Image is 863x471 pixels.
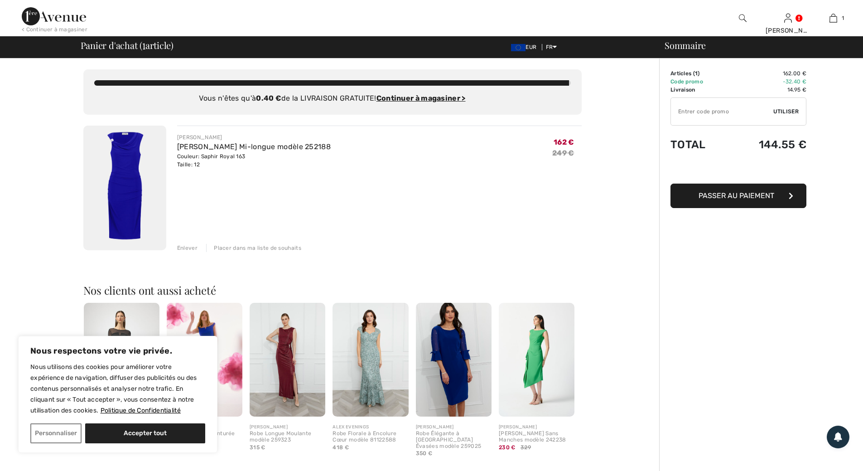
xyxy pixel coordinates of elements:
a: Se connecter [784,14,792,22]
span: 418 € [333,444,349,451]
div: Robe Florale à Encolure Cœur modèle 81122588 [333,431,408,443]
button: Accepter tout [85,423,205,443]
img: Robe Fourreau Sans Manches modèle 242238 [499,303,574,417]
td: Articles ( ) [670,69,728,78]
div: Sommaire [654,41,858,50]
td: 144.55 € [728,129,806,160]
div: Enlever [177,244,198,252]
td: Code promo [670,78,728,86]
s: 249 € [552,149,574,157]
button: Passer au paiement [670,184,806,208]
div: ALEX EVENINGS [333,424,408,431]
div: Placer dans ma liste de souhaits [206,244,301,252]
img: Mes infos [784,13,792,24]
div: [PERSON_NAME] Sans Manches modèle 242238 [499,431,574,443]
td: -32.40 € [728,78,806,86]
span: 315 € [250,444,265,451]
img: Robe Élégante à Manches Évasées modèle 259025 [416,303,492,417]
div: [PERSON_NAME] [766,26,810,35]
span: FR [546,44,557,50]
span: 350 € [416,450,433,456]
div: Vous n'êtes qu'à de la LIVRAISON GRATUITE! [94,93,571,104]
span: EUR [511,44,540,50]
div: Couleur: Saphir Royal 163 Taille: 12 [177,152,331,169]
span: Utiliser [773,107,799,116]
td: 14.95 € [728,86,806,94]
img: 1ère Avenue [22,7,86,25]
h2: Nos clients ont aussi acheté [83,285,582,296]
span: 329 [521,443,531,452]
div: < Continuer à magasiner [22,25,87,34]
a: Continuer à magasiner > [376,94,466,102]
button: Personnaliser [30,423,82,443]
td: Total [670,129,728,160]
span: Passer au paiement [699,191,774,200]
span: 162 € [554,138,574,146]
img: Robe Moulante Ceinturée modèle 251704 [167,303,242,417]
img: Robe Fourreau Mi-longue modèle 252188 [83,126,166,250]
div: Robe Élégante à [GEOGRAPHIC_DATA] Évasées modèle 259025 [416,431,492,449]
div: [PERSON_NAME] [499,424,574,431]
span: 230 € [499,444,516,451]
div: [PERSON_NAME] [416,424,492,431]
div: Nous respectons votre vie privée. [18,336,217,453]
strong: 0.40 € [256,94,281,102]
img: recherche [739,13,747,24]
img: Mon panier [829,13,837,24]
p: Nous respectons votre vie privée. [30,345,205,356]
p: Nous utilisons des cookies pour améliorer votre expérience de navigation, diffuser des publicités... [30,362,205,416]
a: [PERSON_NAME] Mi-longue modèle 252188 [177,142,331,151]
iframe: PayPal [670,160,806,180]
span: 1 [695,70,698,77]
img: Robe Longue Moulante modèle 259323 [250,303,325,417]
a: Politique de Confidentialité [100,406,181,415]
img: Euro [511,44,526,51]
div: [PERSON_NAME] [177,133,331,141]
span: 1 [142,39,145,50]
td: Livraison [670,86,728,94]
img: Robe Moulante Ornée modèle 254085 [84,303,159,417]
div: Robe Longue Moulante modèle 259323 [250,431,325,443]
a: 1 [811,13,855,24]
span: 1 [842,14,844,22]
span: Panier d'achat ( article) [81,41,174,50]
div: [PERSON_NAME] [250,424,325,431]
td: 162.00 € [728,69,806,78]
img: Robe Florale à Encolure Cœur modèle 81122588 [333,303,408,417]
input: Code promo [671,98,773,125]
